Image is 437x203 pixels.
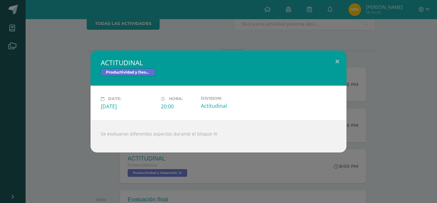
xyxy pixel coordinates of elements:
[101,68,155,76] span: Productividad y Desarrollo
[91,120,346,152] div: Se evaluaron diferentes aspectos durante el bloque IV
[108,97,121,101] span: Date:
[201,96,256,101] label: Division:
[101,103,156,110] div: [DATE]
[328,51,346,72] button: Close (Esc)
[101,58,336,67] h2: ACTITUDINAL
[201,102,256,109] div: Actitudinal
[161,103,196,110] div: 20:00
[169,97,183,101] span: Hora:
